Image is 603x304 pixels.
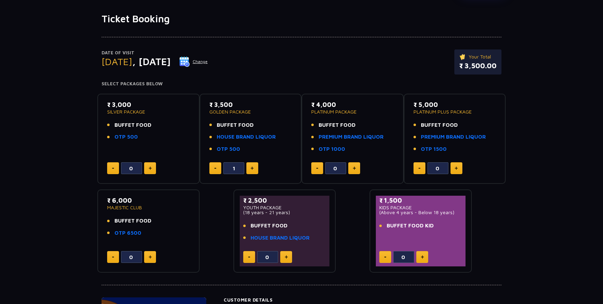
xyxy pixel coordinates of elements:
p: Date of Visit [102,49,208,56]
button: Change [179,56,208,67]
span: BUFFET FOOD [319,121,356,129]
span: BUFFET FOOD [114,121,151,129]
a: OTP 500 [114,133,138,141]
span: BUFFET FOOD [114,217,151,225]
p: ₹ 1,500 [379,196,462,205]
img: minus [316,168,318,169]
img: minus [384,257,386,258]
p: ₹ 3,500.00 [459,61,497,71]
a: OTP 1500 [421,145,447,153]
img: minus [112,168,114,169]
p: ₹ 5,000 [414,100,496,109]
p: PLATINUM PACKAGE [311,109,394,114]
p: YOUTH PACKAGE [243,205,326,210]
img: minus [214,168,216,169]
img: plus [285,255,288,259]
img: plus [353,166,356,170]
img: minus [112,257,114,258]
p: (18 years - 21 years) [243,210,326,215]
img: plus [455,166,458,170]
a: OTP 6500 [114,229,141,237]
p: ₹ 4,000 [311,100,394,109]
p: KIDS PACKAGE [379,205,462,210]
span: BUFFET FOOD [421,121,458,129]
span: BUFFET FOOD [217,121,254,129]
span: [DATE] [102,56,132,67]
img: plus [149,255,152,259]
a: PREMIUM BRAND LIQUOR [421,133,486,141]
p: SILVER PACKAGE [107,109,190,114]
p: (Above 4 years - Below 18 years) [379,210,462,215]
span: , [DATE] [132,56,171,67]
h1: Ticket Booking [102,13,501,25]
p: PLATINUM PLUS PACKAGE [414,109,496,114]
p: MAJESTIC CLUB [107,205,190,210]
p: ₹ 2,500 [243,196,326,205]
h4: Select Packages Below [102,81,501,87]
a: PREMIUM BRAND LIQUOR [319,133,384,141]
a: HOUSE BRAND LIQUOR [217,133,276,141]
span: BUFFET FOOD [251,222,288,230]
p: Your Total [459,53,497,61]
span: BUFFET FOOD KID [387,222,434,230]
img: plus [421,255,424,259]
h4: Customer Details [224,297,501,303]
a: OTP 1000 [319,145,345,153]
p: ₹ 3,000 [107,100,190,109]
img: minus [418,168,420,169]
p: GOLDEN PACKAGE [209,109,292,114]
a: HOUSE BRAND LIQUOR [251,234,310,242]
p: ₹ 3,500 [209,100,292,109]
img: minus [248,257,250,258]
img: plus [251,166,254,170]
a: OTP 500 [217,145,240,153]
p: ₹ 6,000 [107,196,190,205]
img: plus [149,166,152,170]
img: ticket [459,53,467,61]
